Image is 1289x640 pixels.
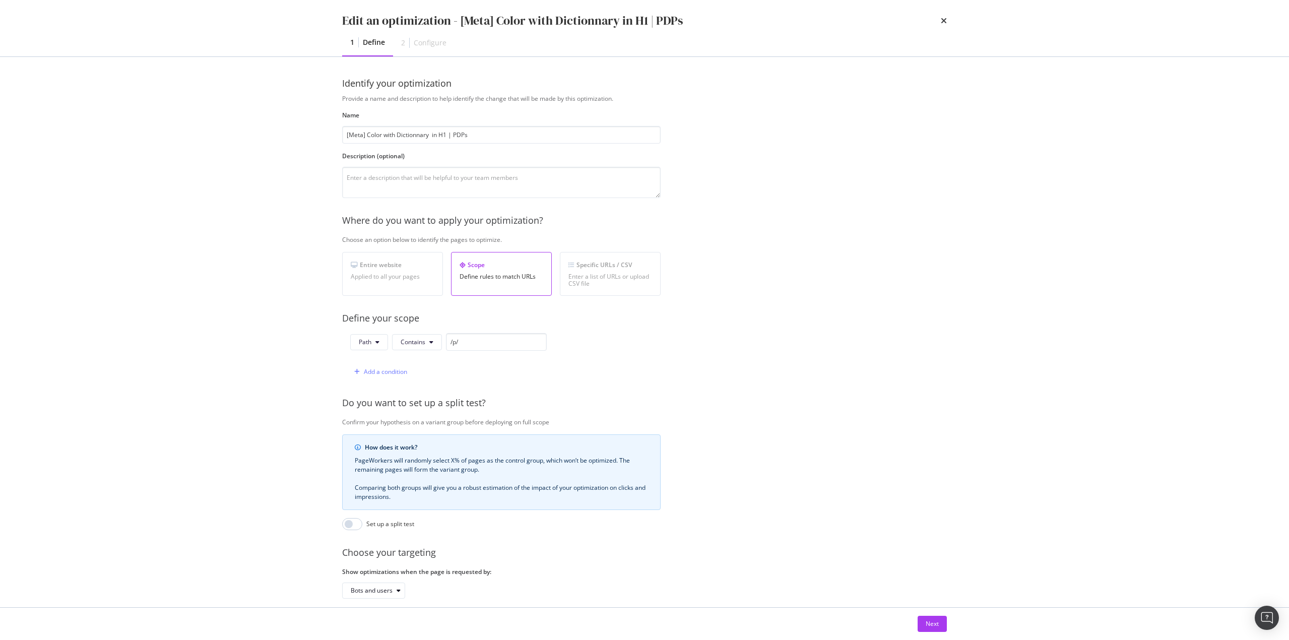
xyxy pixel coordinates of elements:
[941,12,947,29] div: times
[363,37,385,47] div: Define
[342,12,683,29] div: Edit an optimization - [Meta] Color with Dictionnary in H1 | PDPs
[342,235,997,244] div: Choose an option below to identify the pages to optimize.
[364,367,407,376] div: Add a condition
[342,607,661,615] label: Show optimizations on the following devices:
[351,273,434,280] div: Applied to all your pages
[350,37,354,47] div: 1
[392,334,442,350] button: Contains
[351,261,434,269] div: Entire website
[342,77,947,90] div: Identify your optimization
[568,261,652,269] div: Specific URLs / CSV
[342,94,997,103] div: Provide a name and description to help identify the change that will be made by this optimization.
[414,38,446,48] div: Configure
[342,546,997,559] div: Choose your targeting
[350,334,388,350] button: Path
[342,214,997,227] div: Where do you want to apply your optimization?
[350,364,407,380] button: Add a condition
[342,418,997,426] div: Confirm your hypothesis on a variant group before deploying on full scope
[568,273,652,287] div: Enter a list of URLs or upload CSV file
[1255,606,1279,630] div: Open Intercom Messenger
[342,111,661,119] label: Name
[401,338,425,346] span: Contains
[401,38,405,48] div: 2
[460,273,543,280] div: Define rules to match URLs
[351,588,393,594] div: Bots and users
[918,616,947,632] button: Next
[342,583,405,599] button: Bots and users
[366,520,414,528] div: Set up a split test
[342,126,661,144] input: Enter an optimization name to easily find it back
[342,567,661,576] label: Show optimizations when the page is requested by:
[342,434,661,510] div: info banner
[342,312,997,325] div: Define your scope
[460,261,543,269] div: Scope
[359,338,371,346] span: Path
[365,443,648,452] div: How does it work?
[342,152,661,160] label: Description (optional)
[342,397,997,410] div: Do you want to set up a split test?
[355,456,648,501] div: PageWorkers will randomly select X% of pages as the control group, which won’t be optimized. The ...
[926,619,939,628] div: Next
